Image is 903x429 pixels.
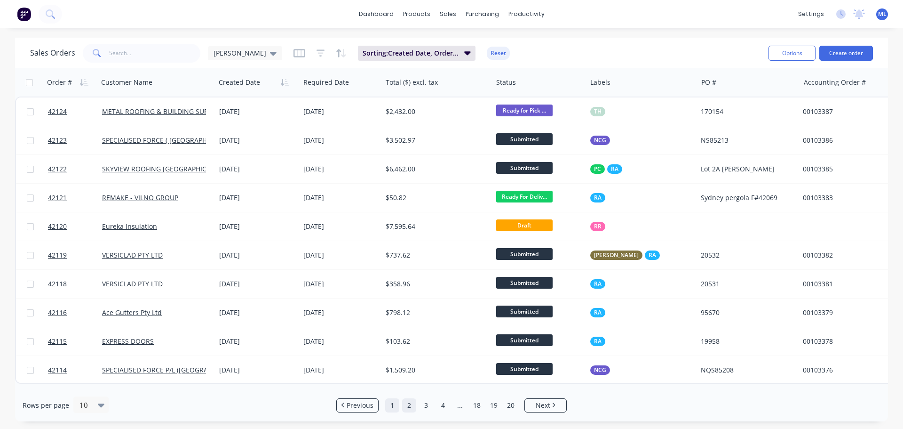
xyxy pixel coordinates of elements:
[701,164,791,174] div: Lot 2A [PERSON_NAME]
[219,107,296,116] div: [DATE]
[386,337,483,346] div: $103.62
[48,279,67,289] span: 42118
[48,193,67,202] span: 42121
[453,398,467,413] a: Jump forward
[594,136,606,145] span: NCG
[594,365,606,375] span: NCG
[590,193,605,202] button: RA
[102,193,178,202] a: REMAKE - VILNO GROUP
[48,184,102,212] a: 42121
[496,363,553,375] span: Submitted
[594,337,602,346] span: RA
[48,155,102,183] a: 42122
[803,365,896,375] div: 00103376
[594,308,602,317] span: RA
[496,334,553,346] span: Submitted
[48,270,102,298] a: 42118
[363,49,459,58] span: Sorting: Created Date, Order #
[219,222,296,231] div: [DATE]
[803,107,896,116] div: 00103387
[803,337,896,346] div: 00103378
[496,277,553,289] span: Submitted
[23,401,69,410] span: Rows per page
[386,222,483,231] div: $7,595.64
[219,308,296,317] div: [DATE]
[590,78,610,87] div: Labels
[48,164,67,174] span: 42122
[102,107,251,116] a: METAL ROOFING & BUILDING SUPPLIES PTY LTD
[461,7,504,21] div: purchasing
[48,356,102,384] a: 42114
[701,279,791,289] div: 20531
[386,279,483,289] div: $358.96
[419,398,433,413] a: Page 3
[594,279,602,289] span: RA
[48,222,67,231] span: 42120
[303,279,378,289] div: [DATE]
[701,337,791,346] div: 19958
[487,47,510,60] button: Reset
[496,78,516,87] div: Status
[611,164,618,174] span: RA
[48,365,67,375] span: 42114
[496,306,553,317] span: Submitted
[386,308,483,317] div: $798.12
[436,398,450,413] a: Page 4
[102,308,162,317] a: Ace Gutters Pty Ltd
[303,136,378,145] div: [DATE]
[594,164,601,174] span: PC
[590,279,605,289] button: RA
[504,7,549,21] div: productivity
[594,107,602,116] span: TH
[48,308,67,317] span: 42116
[590,365,610,375] button: NCG
[48,327,102,356] a: 42115
[496,105,553,116] span: Ready for Pick ...
[590,107,605,116] button: TH
[102,164,239,173] a: SKYVIEW ROOFING [GEOGRAPHIC_DATA] P/L
[701,136,791,145] div: NS85213
[219,365,296,375] div: [DATE]
[214,48,266,58] span: [PERSON_NAME]
[386,107,483,116] div: $2,432.00
[48,212,102,241] a: 42120
[804,78,866,87] div: Accounting Order #
[496,248,553,260] span: Submitted
[701,78,716,87] div: PO #
[303,107,378,116] div: [DATE]
[102,337,154,346] a: EXPRESS DOORS
[525,401,566,410] a: Next page
[590,222,605,231] button: RR
[386,136,483,145] div: $3,502.97
[496,191,553,202] span: Ready For Deliv...
[594,193,602,202] span: RA
[219,78,260,87] div: Created Date
[386,193,483,202] div: $50.82
[30,49,75,57] h1: Sales Orders
[102,136,236,145] a: SPECIALISED FORCE ( [GEOGRAPHIC_DATA])
[536,401,550,410] span: Next
[701,193,791,202] div: Sydney pergola F#42069
[386,365,483,375] div: $1,509.20
[303,193,378,202] div: [DATE]
[303,251,378,260] div: [DATE]
[803,164,896,174] div: 00103385
[590,164,622,174] button: PCRA
[219,193,296,202] div: [DATE]
[435,7,461,21] div: sales
[48,251,67,260] span: 42119
[347,401,373,410] span: Previous
[48,299,102,327] a: 42116
[386,251,483,260] div: $737.62
[701,365,791,375] div: NQS85208
[102,251,163,259] a: VERSICLAD PTY LTD
[219,164,296,174] div: [DATE]
[303,222,378,231] div: [DATE]
[17,7,31,21] img: Factory
[803,251,896,260] div: 00103382
[303,337,378,346] div: [DATE]
[109,44,201,63] input: Search...
[303,78,349,87] div: Required Date
[793,7,829,21] div: settings
[803,136,896,145] div: 00103386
